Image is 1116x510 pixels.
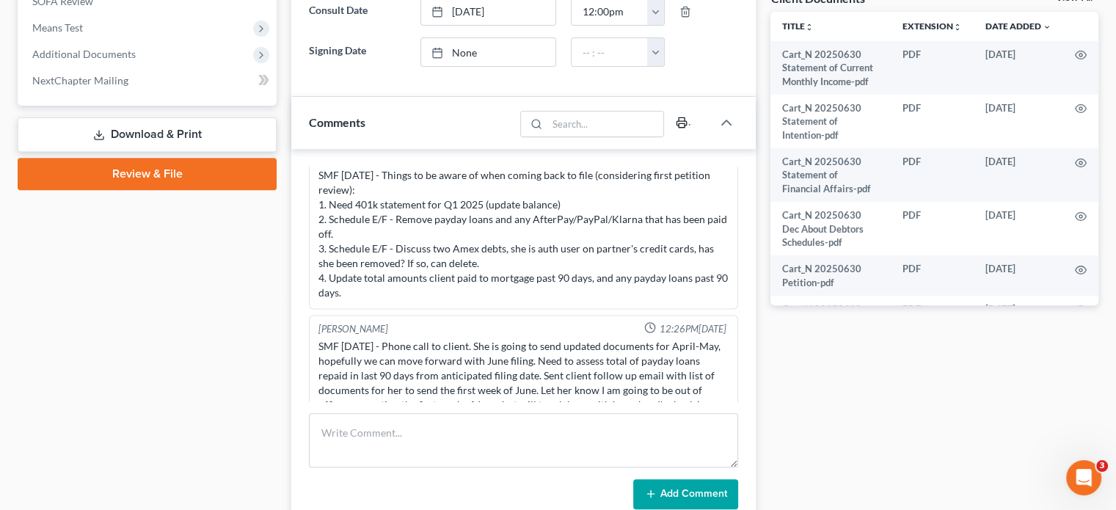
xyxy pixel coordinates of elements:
[805,23,814,32] i: unfold_more
[770,296,891,349] td: Cart_N 20250630 Dec by Debtor Income Received-pdf
[974,95,1063,148] td: [DATE]
[985,21,1051,32] a: Date Added expand_more
[1096,460,1108,472] span: 3
[302,37,412,67] label: Signing Date
[782,21,814,32] a: Titleunfold_more
[974,202,1063,255] td: [DATE]
[32,21,83,34] span: Means Test
[1066,460,1101,495] iframe: Intercom live chat
[974,148,1063,202] td: [DATE]
[18,117,277,152] a: Download & Print
[891,95,974,148] td: PDF
[572,38,648,66] input: -- : --
[770,202,891,255] td: Cart_N 20250630 Dec About Debtors Schedules-pdf
[18,158,277,190] a: Review & File
[32,74,128,87] span: NextChapter Mailing
[547,112,664,136] input: Search...
[974,296,1063,349] td: [DATE]
[309,115,365,129] span: Comments
[318,321,388,335] div: [PERSON_NAME]
[891,296,974,349] td: PDF
[633,479,738,510] button: Add Comment
[953,23,962,32] i: unfold_more
[770,255,891,296] td: Cart_N 20250630 Petition-pdf
[974,255,1063,296] td: [DATE]
[659,321,726,335] span: 12:26PM[DATE]
[770,95,891,148] td: Cart_N 20250630 Statement of Intention-pdf
[32,48,136,60] span: Additional Documents
[974,41,1063,95] td: [DATE]
[21,68,277,94] a: NextChapter Mailing
[421,38,556,66] a: None
[891,148,974,202] td: PDF
[902,21,962,32] a: Extensionunfold_more
[318,338,729,426] div: SMF [DATE] - Phone call to client. She is going to send updated documents for April-May, hopefull...
[318,167,729,299] div: SMF [DATE] - Things to be aware of when coming back to file (considering first petition review): ...
[891,202,974,255] td: PDF
[891,255,974,296] td: PDF
[1043,23,1051,32] i: expand_more
[770,41,891,95] td: Cart_N 20250630 Statement of Current Monthly Income-pdf
[770,148,891,202] td: Cart_N 20250630 Statement of Financial Affairs-pdf
[891,41,974,95] td: PDF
